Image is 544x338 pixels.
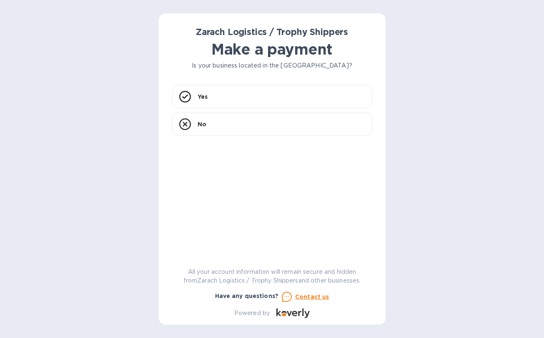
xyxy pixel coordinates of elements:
p: Is your business located in the [GEOGRAPHIC_DATA]? [172,61,372,70]
p: Yes [198,93,208,101]
p: No [198,120,206,128]
p: All your account information will remain secure and hidden from Zarach Logistics / Trophy Shipper... [172,268,372,285]
h1: Make a payment [172,40,372,58]
b: Have any questions? [215,293,279,299]
p: Powered by [234,309,270,318]
u: Contact us [295,293,329,300]
b: Zarach Logistics / Trophy Shippers [196,27,348,37]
